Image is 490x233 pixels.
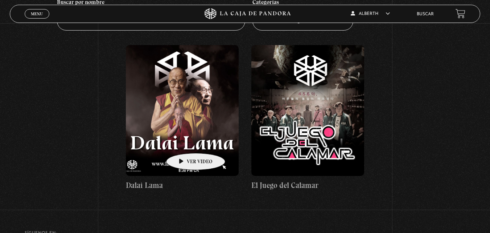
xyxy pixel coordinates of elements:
[251,180,364,191] h4: El Juego del Calamar
[28,18,45,23] span: Cerrar
[31,12,43,16] span: Menu
[126,45,239,191] a: Dalai Lama
[251,45,364,191] a: El Juego del Calamar
[126,180,239,191] h4: Dalai Lama
[351,12,390,16] span: Alberth
[456,9,465,19] a: View your shopping cart
[417,12,434,16] a: Buscar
